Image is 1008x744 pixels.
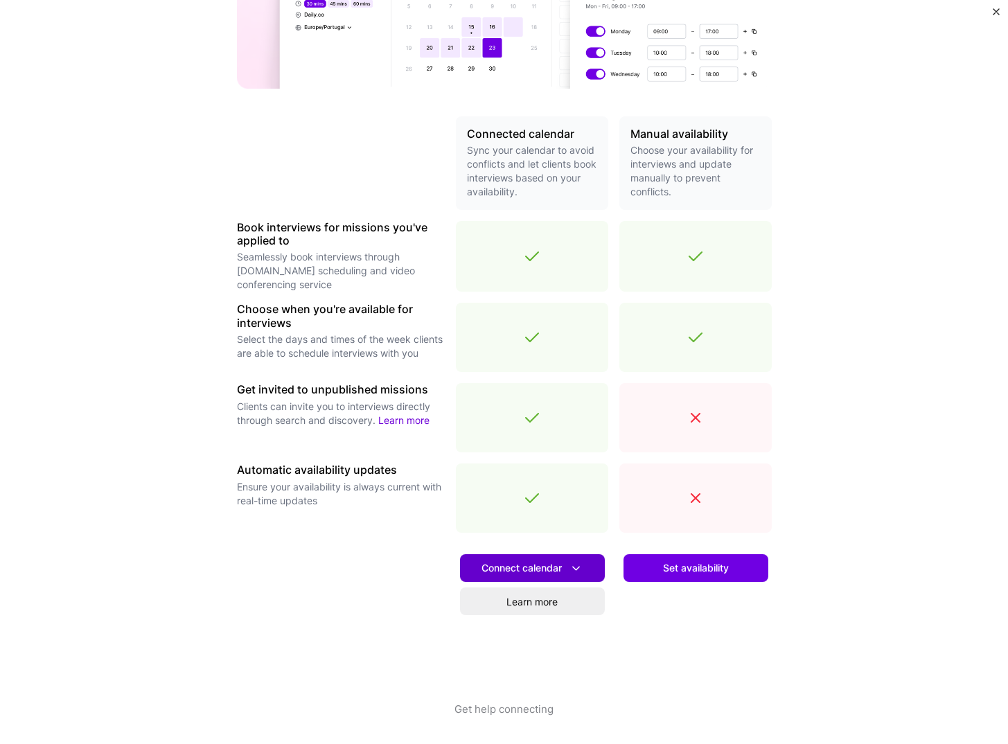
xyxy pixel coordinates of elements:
h3: Manual availability [630,127,761,141]
button: Set availability [624,554,768,582]
p: Choose your availability for interviews and update manually to prevent conflicts. [630,143,761,199]
i: icon DownArrowWhite [569,561,583,576]
a: Learn more [378,414,430,426]
button: Close [993,8,1000,23]
p: Clients can invite you to interviews directly through search and discovery. [237,400,445,427]
h3: Connected calendar [467,127,597,141]
button: Connect calendar [460,554,605,582]
a: Learn more [460,587,605,615]
h3: Book interviews for missions you've applied to [237,221,445,247]
p: Sync your calendar to avoid conflicts and let clients book interviews based on your availability. [467,143,597,199]
h3: Automatic availability updates [237,463,445,477]
span: Connect calendar [481,561,583,576]
p: Select the days and times of the week clients are able to schedule interviews with you [237,333,445,360]
button: Get help connecting [454,702,554,744]
h3: Get invited to unpublished missions [237,383,445,396]
p: Ensure your availability is always current with real-time updates [237,480,445,508]
h3: Choose when you're available for interviews [237,303,445,329]
p: Seamlessly book interviews through [DOMAIN_NAME] scheduling and video conferencing service [237,250,445,292]
span: Set availability [663,561,729,575]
